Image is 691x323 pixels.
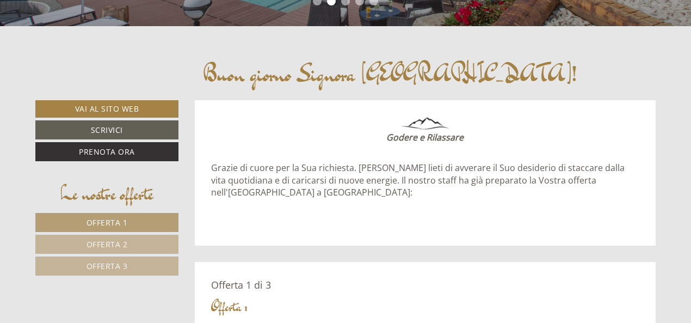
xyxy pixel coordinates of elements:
[35,180,178,208] div: Le nostre offerte
[87,217,128,228] span: Offerta 1
[8,29,180,63] div: Buon giorno, come possiamo aiutarla?
[35,120,178,139] a: Scrivici
[211,278,271,291] span: Offerta 1 di 3
[87,239,128,249] span: Offerta 2
[203,62,577,87] h1: Buon giorno Signora [GEOGRAPHIC_DATA]!
[35,142,178,161] a: Prenota ora
[16,32,175,40] div: [GEOGRAPHIC_DATA]
[87,261,128,271] span: Offerta 3
[184,8,245,27] div: mercoledì
[211,162,640,211] p: Grazie di cuore per la Sua richiesta. [PERSON_NAME] lieti di avverare il Suo desiderio di staccar...
[386,131,464,143] strong: Godere e Rilassare
[211,297,248,317] div: Offerta 1
[35,100,178,118] a: Vai al sito web
[374,287,429,306] button: Invia
[16,53,175,60] small: 21:33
